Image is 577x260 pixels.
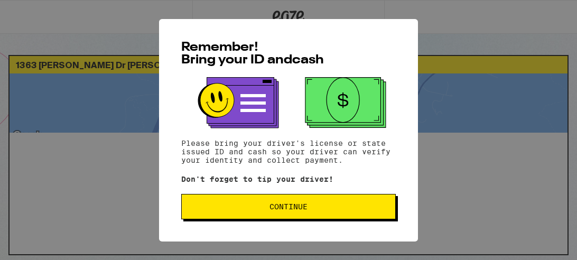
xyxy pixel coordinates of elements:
span: Hi. Need any help? [6,7,76,16]
p: Please bring your driver's license or state issued ID and cash so your driver can verify your ide... [181,139,396,164]
p: Don't forget to tip your driver! [181,175,396,183]
button: Continue [181,194,396,219]
span: Remember! Bring your ID and cash [181,41,324,67]
span: Continue [269,203,308,210]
